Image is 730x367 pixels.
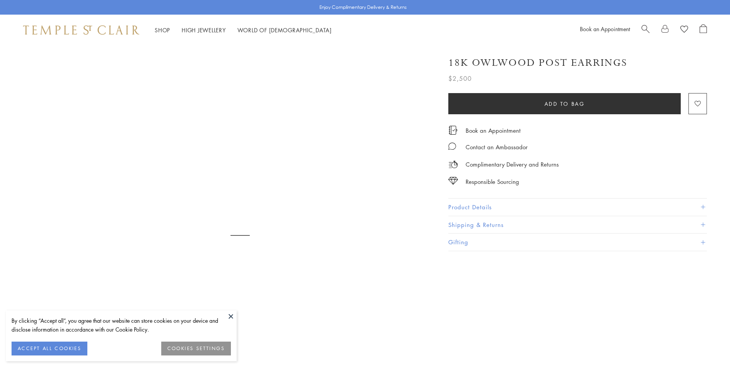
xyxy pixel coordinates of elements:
nav: Main navigation [155,25,332,35]
img: MessageIcon-01_2.svg [448,142,456,150]
a: Open Shopping Bag [700,24,707,36]
a: Book an Appointment [580,25,630,33]
img: icon_delivery.svg [448,160,458,169]
button: ACCEPT ALL COOKIES [12,342,87,355]
button: Gifting [448,234,707,251]
div: Responsible Sourcing [466,177,519,187]
a: High JewelleryHigh Jewellery [182,26,226,34]
p: Enjoy Complimentary Delivery & Returns [319,3,407,11]
button: Product Details [448,199,707,216]
a: View Wishlist [680,24,688,36]
a: ShopShop [155,26,170,34]
button: Add to bag [448,93,681,114]
a: World of [DEMOGRAPHIC_DATA]World of [DEMOGRAPHIC_DATA] [237,26,332,34]
button: Shipping & Returns [448,216,707,234]
span: $2,500 [448,73,472,83]
div: By clicking “Accept all”, you agree that our website can store cookies on your device and disclos... [12,316,231,334]
button: COOKIES SETTINGS [161,342,231,355]
a: Search [641,24,650,36]
h1: 18K Owlwood Post Earrings [448,56,627,70]
div: Contact an Ambassador [466,142,528,152]
a: Book an Appointment [466,126,521,135]
p: Complimentary Delivery and Returns [466,160,559,169]
span: Add to bag [545,100,585,108]
img: icon_appointment.svg [448,126,458,135]
img: icon_sourcing.svg [448,177,458,185]
img: Temple St. Clair [23,25,139,35]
